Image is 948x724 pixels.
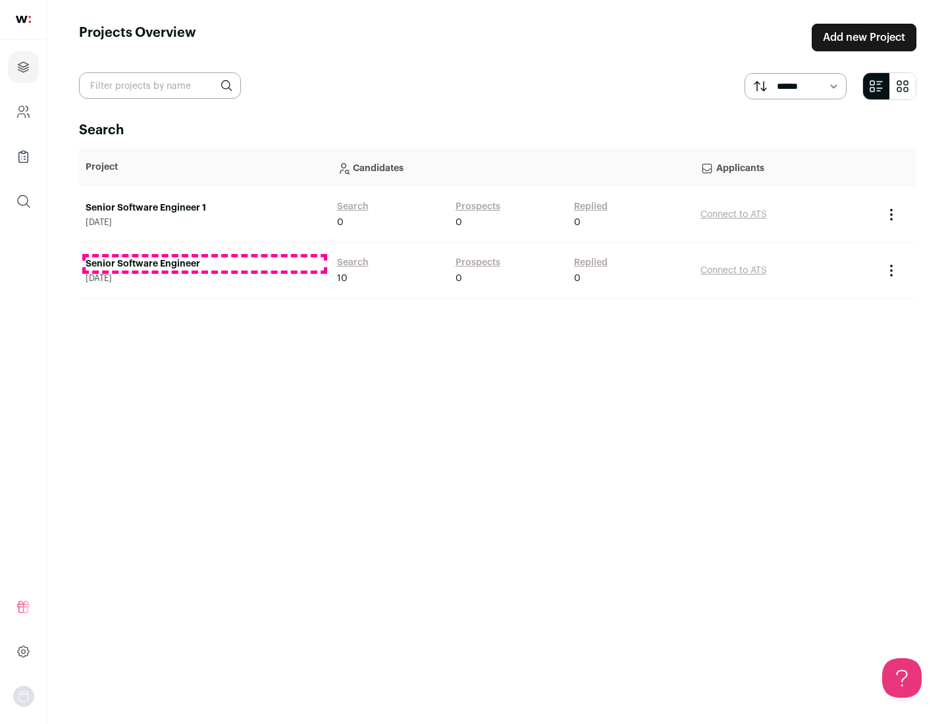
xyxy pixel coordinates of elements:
[456,200,500,213] a: Prospects
[337,216,344,229] span: 0
[883,263,899,278] button: Project Actions
[574,200,608,213] a: Replied
[812,24,916,51] a: Add new Project
[337,256,369,269] a: Search
[883,207,899,222] button: Project Actions
[337,200,369,213] a: Search
[574,272,581,285] span: 0
[456,256,500,269] a: Prospects
[8,141,39,172] a: Company Lists
[456,216,462,229] span: 0
[8,96,39,128] a: Company and ATS Settings
[79,72,241,99] input: Filter projects by name
[882,658,922,698] iframe: Help Scout Beacon - Open
[700,266,767,275] a: Connect to ATS
[700,154,870,180] p: Applicants
[86,161,324,174] p: Project
[574,216,581,229] span: 0
[16,16,31,23] img: wellfound-shorthand-0d5821cbd27db2630d0214b213865d53afaa358527fdda9d0ea32b1df1b89c2c.svg
[8,51,39,83] a: Projects
[700,210,767,219] a: Connect to ATS
[337,154,687,180] p: Candidates
[13,686,34,707] button: Open dropdown
[337,272,348,285] span: 10
[86,201,324,215] a: Senior Software Engineer 1
[456,272,462,285] span: 0
[86,273,324,284] span: [DATE]
[79,121,916,140] h2: Search
[86,217,324,228] span: [DATE]
[13,686,34,707] img: nopic.png
[574,256,608,269] a: Replied
[86,257,324,271] a: Senior Software Engineer
[79,24,196,51] h1: Projects Overview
